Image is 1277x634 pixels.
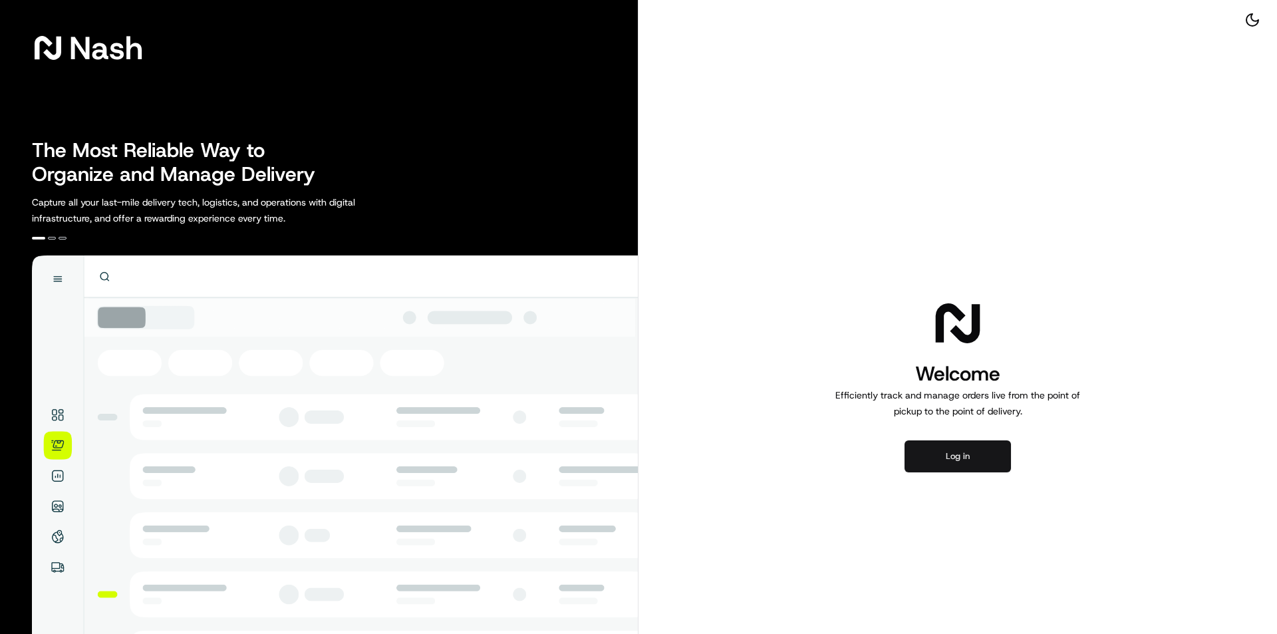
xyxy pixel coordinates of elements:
p: Capture all your last-mile delivery tech, logistics, and operations with digital infrastructure, ... [32,194,415,226]
button: Log in [905,440,1011,472]
h1: Welcome [830,361,1085,387]
h2: The Most Reliable Way to Organize and Manage Delivery [32,138,330,186]
p: Efficiently track and manage orders live from the point of pickup to the point of delivery. [830,387,1085,419]
span: Nash [69,35,143,61]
